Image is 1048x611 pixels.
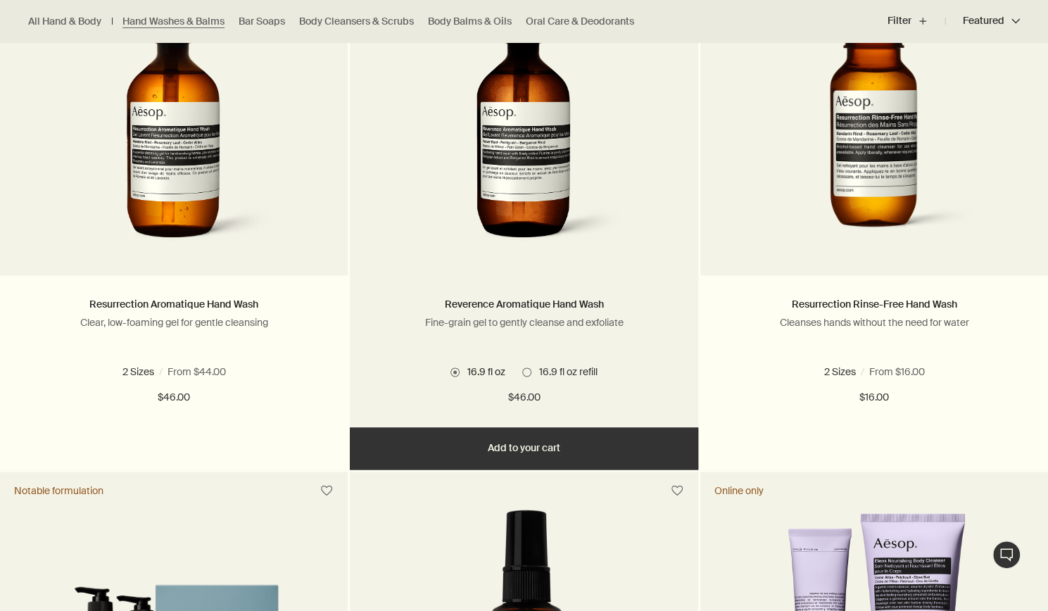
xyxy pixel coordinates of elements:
[158,389,190,406] span: $46.00
[992,541,1021,569] button: Live Assistance
[21,316,327,329] p: Clear, low-foaming gel for gentle cleansing
[531,365,597,378] span: 16.9 fl oz refill
[444,298,603,310] a: Reverence Aromatique Hand Wash
[664,478,690,503] button: Save to cabinet
[122,15,225,28] a: Hand Washes & Balms
[428,15,512,28] a: Body Balms & Oils
[507,389,540,406] span: $46.00
[721,316,1027,329] p: Cleanses hands without the need for water
[823,365,861,378] span: 1.6 fl oz
[28,15,101,28] a: All Hand & Body
[791,298,957,310] a: Resurrection Rinse-Free Hand Wash
[888,4,945,38] button: Filter
[314,478,339,503] button: Save to cabinet
[888,365,933,378] span: 16.9 fl oz
[859,389,889,406] span: $16.00
[299,15,414,28] a: Body Cleansers & Scrubs
[110,365,155,378] span: 16.9 fl oz
[182,365,247,378] span: 16.9 fl oz refill
[89,298,258,310] a: Resurrection Aromatique Hand Wash
[371,316,676,329] p: Fine-grain gel to gently cleanse and exfoliate
[239,15,285,28] a: Bar Soaps
[350,427,697,470] button: Add to your cart - $46.00
[460,365,505,378] span: 16.9 fl oz
[14,484,103,497] div: Notable formulation
[526,15,634,28] a: Oral Care & Deodorants
[714,484,764,497] div: Online only
[945,4,1020,38] button: Featured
